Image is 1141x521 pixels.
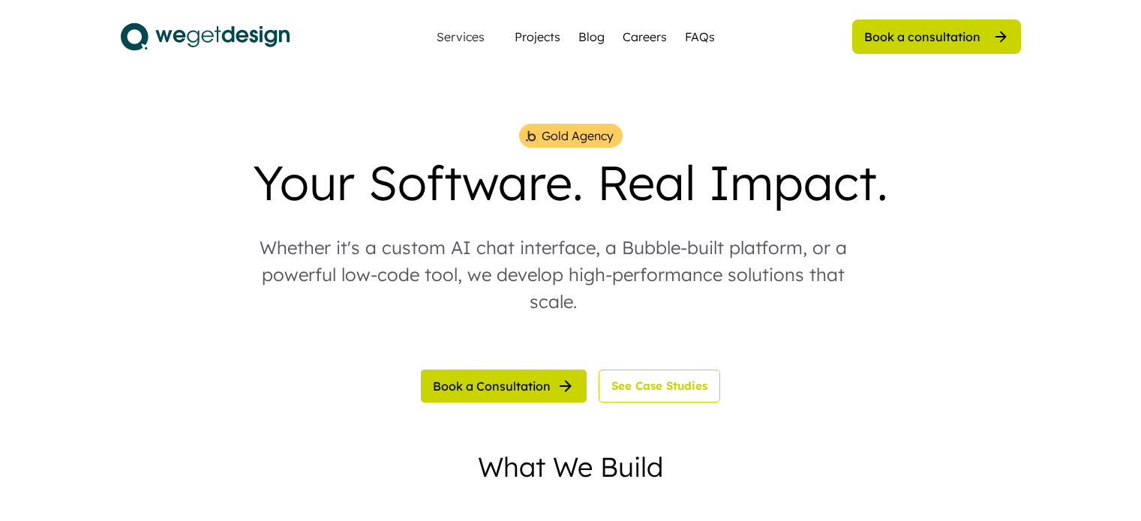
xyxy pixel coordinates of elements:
[623,28,667,46] a: Careers
[542,127,614,145] div: Gold Agency
[253,154,888,211] div: Your Software. Real Impact.
[578,28,605,46] a: Blog
[685,28,715,46] a: FAQs
[599,370,720,403] button: See Case Studies
[524,129,537,143] img: bubble%201.png
[433,380,551,392] span: Book a Consultation
[253,234,853,315] div: Whether it's a custom AI chat interface, a Bubble-built platform, or a powerful low-code tool, we...
[478,454,663,481] div: What We Build
[431,31,491,43] div: Services
[864,28,980,45] div: Book a consultation
[121,18,290,55] img: logo.svg
[421,370,587,403] button: Book a Consultation
[515,28,560,46] a: Projects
